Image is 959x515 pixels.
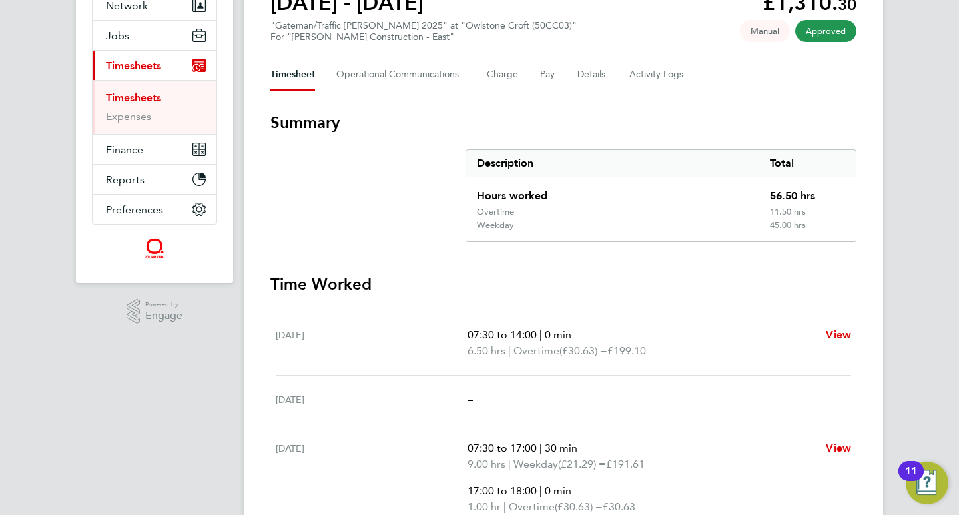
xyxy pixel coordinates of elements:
button: Operational Communications [336,59,466,91]
span: Timesheets [106,59,161,72]
span: 1.00 hr [468,500,501,513]
span: 17:00 to 18:00 [468,484,537,497]
span: Powered by [145,299,182,310]
div: Description [466,150,759,177]
span: (£30.63) = [555,500,603,513]
button: Finance [93,135,216,164]
span: Engage [145,310,182,322]
span: £199.10 [607,344,646,357]
span: Overtime [509,499,555,515]
span: | [508,344,511,357]
span: 0 min [545,484,571,497]
div: [DATE] [276,440,468,515]
span: | [539,442,542,454]
span: View [826,442,851,454]
span: (£21.29) = [558,458,606,470]
span: £191.61 [606,458,645,470]
button: Details [577,59,608,91]
span: 0 min [545,328,571,341]
img: quantacontracts-logo-retina.png [145,238,164,259]
div: 11 [905,471,917,488]
span: Jobs [106,29,129,42]
div: [DATE] [276,327,468,359]
span: Finance [106,143,143,156]
a: Expenses [106,110,151,123]
div: 45.00 hrs [759,220,856,241]
div: 11.50 hrs [759,207,856,220]
div: Total [759,150,856,177]
a: View [826,327,851,343]
button: Reports [93,165,216,194]
div: "Gateman/Traffic [PERSON_NAME] 2025" at "Owlstone Croft (50CC03)" [270,20,577,43]
span: Reports [106,173,145,186]
span: | [539,328,542,341]
button: Charge [487,59,519,91]
a: Timesheets [106,91,161,104]
span: Weekday [513,456,558,472]
span: Preferences [106,203,163,216]
div: 56.50 hrs [759,177,856,207]
div: For "[PERSON_NAME] Construction - East" [270,31,577,43]
div: Overtime [477,207,514,217]
span: | [503,500,506,513]
a: View [826,440,851,456]
div: [DATE] [276,392,468,408]
div: Weekday [477,220,514,231]
button: Activity Logs [629,59,685,91]
span: This timesheet has been approved. [795,20,856,42]
span: £30.63 [603,500,635,513]
span: 6.50 hrs [468,344,505,357]
span: | [539,484,542,497]
span: | [508,458,511,470]
span: (£30.63) = [559,344,607,357]
span: 07:30 to 14:00 [468,328,537,341]
span: – [468,393,473,406]
span: 9.00 hrs [468,458,505,470]
button: Preferences [93,195,216,224]
button: Timesheet [270,59,315,91]
div: Summary [466,149,856,242]
div: Hours worked [466,177,759,207]
div: Timesheets [93,80,216,134]
span: 30 min [545,442,577,454]
span: 07:30 to 17:00 [468,442,537,454]
h3: Summary [270,112,856,133]
button: Open Resource Center, 11 new notifications [906,462,948,504]
h3: Time Worked [270,274,856,295]
a: Go to home page [92,238,217,259]
button: Pay [540,59,556,91]
span: This timesheet was manually created. [740,20,790,42]
button: Timesheets [93,51,216,80]
button: Jobs [93,21,216,50]
span: Overtime [513,343,559,359]
span: View [826,328,851,341]
a: Powered byEngage [127,299,183,324]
